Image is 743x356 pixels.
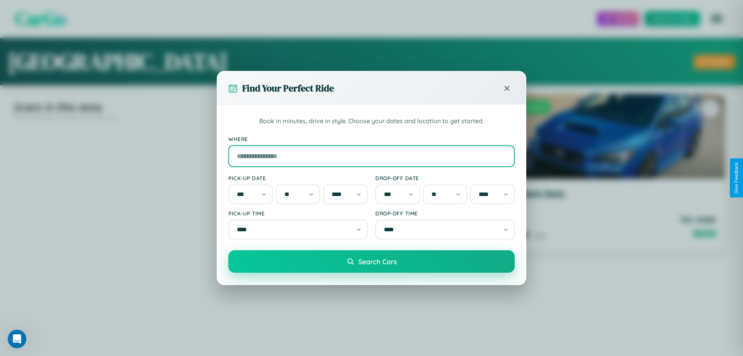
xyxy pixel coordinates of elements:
span: Search Cars [358,257,397,266]
label: Pick-up Date [228,175,368,181]
label: Drop-off Date [375,175,515,181]
button: Search Cars [228,250,515,273]
label: Where [228,136,515,142]
h3: Find Your Perfect Ride [242,82,334,95]
label: Pick-up Time [228,210,368,217]
label: Drop-off Time [375,210,515,217]
p: Book in minutes, drive in style. Choose your dates and location to get started. [228,116,515,126]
